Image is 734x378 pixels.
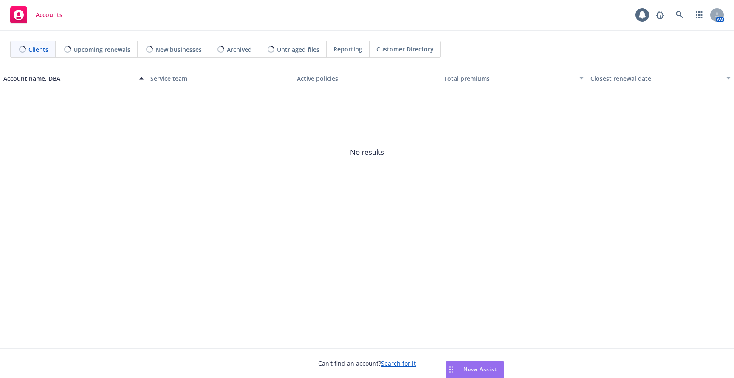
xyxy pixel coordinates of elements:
[446,361,504,378] button: Nova Assist
[691,6,708,23] a: Switch app
[333,45,362,54] span: Reporting
[463,366,497,373] span: Nova Assist
[277,45,319,54] span: Untriaged files
[318,359,416,368] span: Can't find an account?
[444,74,575,83] div: Total premiums
[376,45,434,54] span: Customer Directory
[36,11,62,18] span: Accounts
[7,3,66,27] a: Accounts
[440,68,587,88] button: Total premiums
[294,68,440,88] button: Active policies
[297,74,437,83] div: Active policies
[73,45,130,54] span: Upcoming renewals
[28,45,48,54] span: Clients
[150,74,291,83] div: Service team
[671,6,688,23] a: Search
[381,359,416,367] a: Search for it
[587,68,734,88] button: Closest renewal date
[446,361,457,378] div: Drag to move
[3,74,134,83] div: Account name, DBA
[652,6,669,23] a: Report a Bug
[155,45,202,54] span: New businesses
[590,74,721,83] div: Closest renewal date
[147,68,294,88] button: Service team
[227,45,252,54] span: Archived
